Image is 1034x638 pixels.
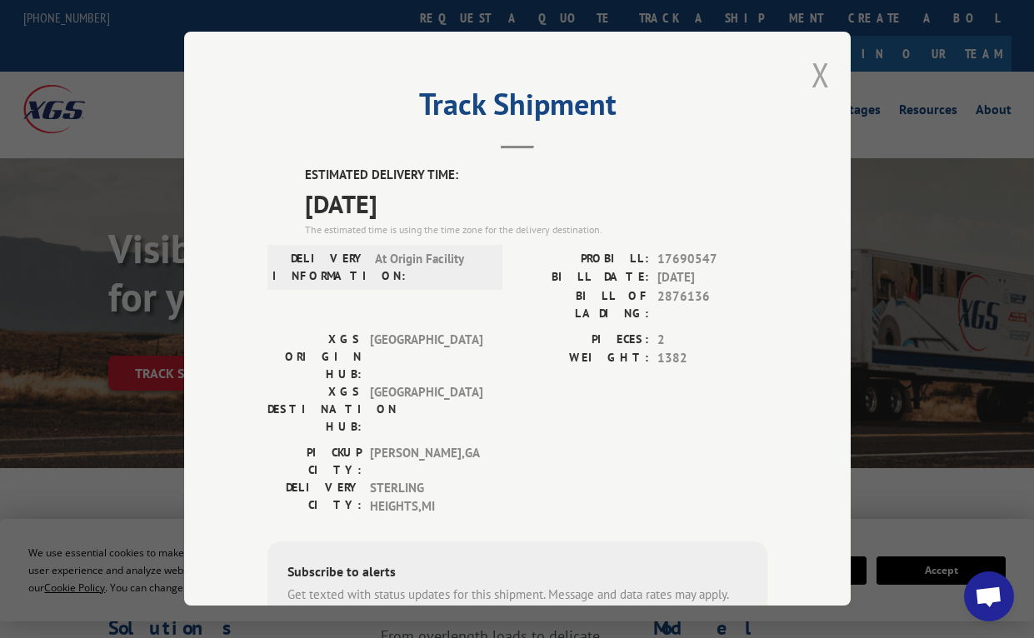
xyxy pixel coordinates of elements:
label: ESTIMATED DELIVERY TIME: [305,166,767,185]
div: Get texted with status updates for this shipment. Message and data rates may apply. Message frequ... [287,586,747,623]
span: [PERSON_NAME] , GA [370,444,482,479]
div: Open chat [964,571,1014,621]
span: [GEOGRAPHIC_DATA] [370,331,482,383]
button: Close modal [812,52,830,97]
span: [DATE] [305,185,767,222]
label: XGS DESTINATION HUB: [267,383,362,436]
span: At Origin Facility [375,250,487,285]
label: XGS ORIGIN HUB: [267,331,362,383]
label: PIECES: [517,331,649,350]
div: Subscribe to alerts [287,561,747,586]
span: 2876136 [657,287,767,322]
div: The estimated time is using the time zone for the delivery destination. [305,222,767,237]
span: STERLING HEIGHTS , MI [370,479,482,516]
label: BILL OF LADING: [517,287,649,322]
label: DELIVERY INFORMATION: [272,250,367,285]
span: 1382 [657,349,767,368]
h2: Track Shipment [267,92,767,124]
label: PICKUP CITY: [267,444,362,479]
span: [GEOGRAPHIC_DATA] [370,383,482,436]
span: 2 [657,331,767,350]
label: BILL DATE: [517,268,649,287]
span: 17690547 [657,250,767,269]
span: [DATE] [657,268,767,287]
label: PROBILL: [517,250,649,269]
label: DELIVERY CITY: [267,479,362,516]
label: WEIGHT: [517,349,649,368]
